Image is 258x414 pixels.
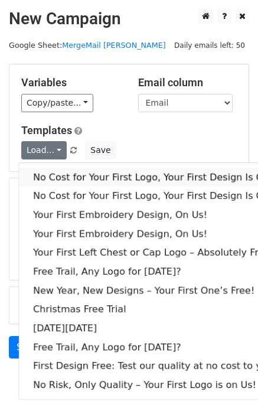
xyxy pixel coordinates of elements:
h5: Email column [138,76,237,89]
a: Send [9,336,48,358]
a: Templates [21,124,72,136]
h5: Variables [21,76,120,89]
a: Copy/paste... [21,94,93,112]
span: Daily emails left: 50 [170,39,249,52]
button: Save [85,141,116,159]
a: MergeMail [PERSON_NAME] [62,41,166,50]
a: Daily emails left: 50 [170,41,249,50]
iframe: Chat Widget [199,357,258,414]
a: Load... [21,141,67,159]
small: Google Sheet: [9,41,166,50]
h2: New Campaign [9,9,249,29]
